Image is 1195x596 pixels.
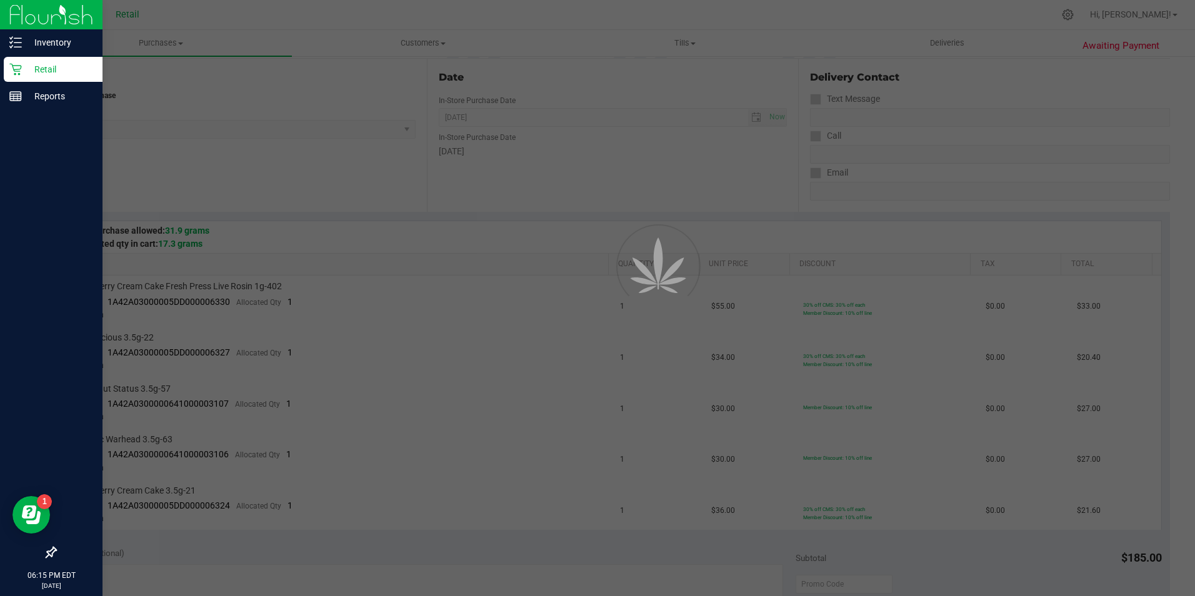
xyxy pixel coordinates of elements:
p: [DATE] [6,581,97,590]
inline-svg: Retail [9,63,22,76]
inline-svg: Inventory [9,36,22,49]
p: Inventory [22,35,97,50]
inline-svg: Reports [9,90,22,102]
iframe: Resource center [12,496,50,534]
p: Retail [22,62,97,77]
iframe: Resource center unread badge [37,494,52,509]
p: Reports [22,89,97,104]
p: 06:15 PM EDT [6,570,97,581]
